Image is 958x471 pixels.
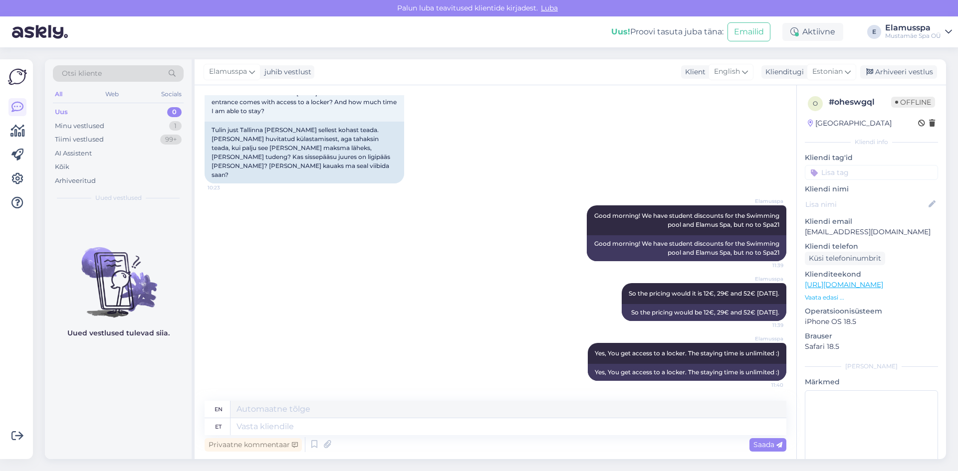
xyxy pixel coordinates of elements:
[159,88,184,101] div: Socials
[808,118,892,129] div: [GEOGRAPHIC_DATA]
[587,235,786,261] div: Good morning! We have student discounts for the Swimming pool and Elamus Spa, but no to Spa21
[805,184,938,194] p: Kliendi nimi
[160,135,182,145] div: 99+
[805,252,885,265] div: Küsi telefoninumbrit
[681,67,706,77] div: Klient
[169,121,182,131] div: 1
[62,68,102,79] span: Otsi kliente
[167,107,182,117] div: 0
[103,88,121,101] div: Web
[867,25,881,39] div: E
[805,341,938,352] p: Safari 18.5
[55,107,68,117] div: Uus
[805,216,938,227] p: Kliendi email
[215,418,222,435] div: et
[55,149,92,158] div: AI Assistent
[753,440,782,449] span: Saada
[714,66,740,77] span: English
[208,184,245,191] span: 10:23
[55,121,104,131] div: Minu vestlused
[761,67,804,77] div: Klienditugi
[594,212,781,228] span: Good morning! We have student discounts for the Swimming pool and Elamus Spa, but no to Spa21
[55,176,96,186] div: Arhiveeritud
[885,24,941,32] div: Elamusspa
[595,349,779,357] span: Yes, You get access to a locker. The staying time is unlimited :)
[95,193,142,202] span: Uued vestlused
[588,364,786,381] div: Yes, You get access to a locker. The staying time is unlimited :)
[45,229,192,319] img: No chats
[805,293,938,302] p: Vaata edasi ...
[611,27,630,36] b: Uus!
[805,269,938,280] p: Klienditeekond
[805,362,938,371] div: [PERSON_NAME]
[805,316,938,327] p: iPhone OS 18.5
[885,32,941,40] div: Mustamäe Spa OÜ
[538,3,561,12] span: Luba
[805,241,938,252] p: Kliendi telefon
[891,97,935,108] span: Offline
[805,280,883,289] a: [URL][DOMAIN_NAME]
[782,23,843,41] div: Aktiivne
[8,67,27,86] img: Askly Logo
[885,24,952,40] a: ElamusspaMustamäe Spa OÜ
[812,66,843,77] span: Estonian
[829,96,891,108] div: # oheswgql
[746,381,783,389] span: 11:40
[67,328,170,338] p: Uued vestlused tulevad siia.
[53,88,64,101] div: All
[746,262,783,269] span: 11:39
[805,153,938,163] p: Kliendi tag'id
[215,401,223,418] div: en
[805,227,938,237] p: [EMAIL_ADDRESS][DOMAIN_NAME]
[205,438,302,452] div: Privaatne kommentaar
[813,100,818,107] span: o
[629,290,779,297] span: So the pricing would it is 12€, 29€ and 52€ [DATE].
[727,22,770,41] button: Emailid
[611,26,723,38] div: Proovi tasuta juba täna:
[746,197,783,205] span: Elamusspa
[805,377,938,387] p: Märkmed
[746,321,783,329] span: 11:39
[209,66,247,77] span: Elamusspa
[805,165,938,180] input: Lisa tag
[55,135,104,145] div: Tiimi vestlused
[805,306,938,316] p: Operatsioonisüsteem
[205,122,404,183] div: Tulin just Tallinna [PERSON_NAME] sellest kohast teada. [PERSON_NAME] huvitatud külastamisest, ag...
[805,199,927,210] input: Lisa nimi
[860,65,937,79] div: Arhiveeri vestlus
[805,138,938,147] div: Kliendi info
[622,304,786,321] div: So the pricing would be 12€, 29€ and 52€ [DATE].
[746,275,783,283] span: Elamusspa
[805,331,938,341] p: Brauser
[260,67,311,77] div: juhib vestlust
[55,162,69,172] div: Kõik
[746,335,783,342] span: Elamusspa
